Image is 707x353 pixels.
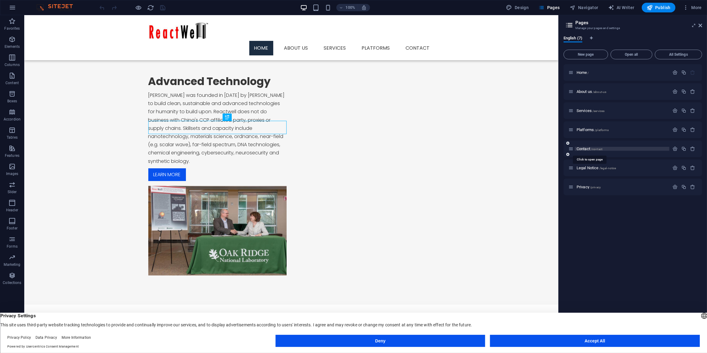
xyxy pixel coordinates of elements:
[577,166,616,170] span: Click to open page
[681,146,686,151] div: Duplicate
[575,147,669,151] div: Contact/contact
[570,5,598,11] span: Navigator
[658,53,699,56] span: All Settings
[690,146,695,151] div: Remove
[575,25,690,31] h3: Manage your pages and settings
[7,226,18,231] p: Footer
[591,147,602,151] span: /contact
[577,108,604,113] span: Click to open page
[655,50,702,59] button: All Settings
[4,262,20,267] p: Marketing
[538,5,560,11] span: Pages
[690,127,695,132] div: Remove
[681,184,686,190] div: Duplicate
[361,5,367,10] i: On resize automatically adjust zoom level to fit chosen device.
[575,166,669,170] div: Legal Notice/legal-notice
[608,5,635,11] span: AI Writer
[606,3,637,12] button: AI Writer
[7,244,18,249] p: Forms
[690,184,695,190] div: Remove
[566,53,605,56] span: New page
[593,90,606,94] span: /about-us
[613,53,650,56] span: Open all
[672,184,678,190] div: Settings
[567,3,601,12] button: Navigator
[536,3,562,12] button: Pages
[575,185,669,189] div: Privacy/privacy
[345,4,355,11] h6: 100%
[590,186,601,189] span: /privacy
[577,127,609,132] span: Click to open page
[506,5,529,11] span: Design
[588,71,589,74] span: /
[577,147,602,151] span: Contact
[7,99,17,104] p: Boxes
[690,165,695,170] div: Remove
[5,153,19,158] p: Features
[672,89,678,94] div: Settings
[336,4,358,11] button: 100%
[690,108,695,113] div: Remove
[575,20,702,25] h2: Pages
[4,26,20,31] p: Favorites
[147,4,154,11] button: reload
[594,128,609,132] span: /platforms
[680,3,704,12] button: More
[672,108,678,113] div: Settings
[672,165,678,170] div: Settings
[683,5,702,11] span: More
[690,70,695,75] div: The startpage cannot be deleted
[681,108,686,113] div: Duplicate
[504,3,531,12] button: Design
[135,4,142,11] button: Click here to leave preview mode and continue editing
[564,50,608,59] button: New page
[592,109,604,113] span: /services
[5,81,19,85] p: Content
[575,71,669,74] div: Home/
[599,167,616,170] span: /legal-notice
[575,128,669,132] div: Platforms/platforms
[504,3,531,12] div: Design (Ctrl+Alt+Y)
[577,89,606,94] span: Click to open page
[6,208,18,213] p: Header
[3,280,21,285] p: Collections
[4,117,21,122] p: Accordion
[647,5,671,11] span: Publish
[672,70,678,75] div: Settings
[611,50,652,59] button: Open all
[6,171,19,176] p: Images
[577,70,589,75] span: Click to open page
[642,3,675,12] button: Publish
[672,127,678,132] div: Settings
[681,127,686,132] div: Duplicate
[5,44,20,49] p: Elements
[575,90,669,94] div: About us/about-us
[564,35,582,43] span: English (7)
[5,62,20,67] p: Columns
[690,89,695,94] div: Remove
[681,89,686,94] div: Duplicate
[672,146,678,151] div: Settings
[681,70,686,75] div: Duplicate
[7,135,18,140] p: Tables
[577,185,601,189] span: Click to open page
[681,165,686,170] div: Duplicate
[564,36,702,47] div: Language Tabs
[35,4,80,11] img: Editor Logo
[147,4,154,11] i: Reload page
[8,190,17,194] p: Slider
[575,109,669,113] div: Services/services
